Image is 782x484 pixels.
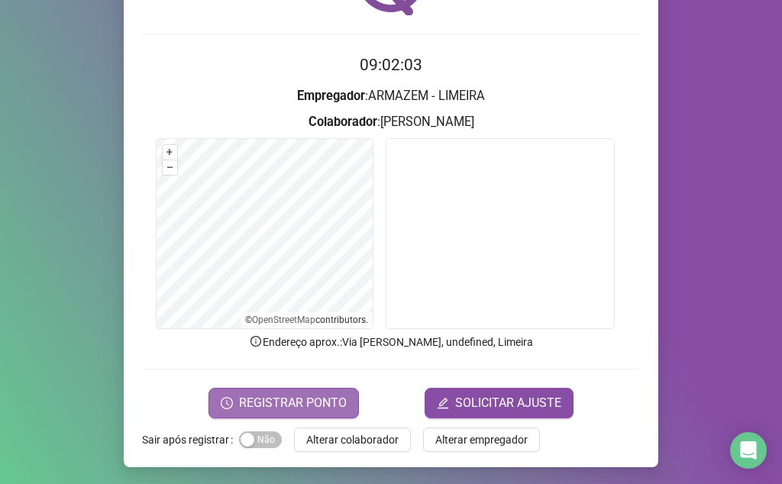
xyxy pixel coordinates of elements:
strong: Colaborador [309,115,377,129]
button: + [163,145,177,160]
li: © contributors. [245,315,368,325]
span: edit [437,397,449,409]
label: Sair após registrar [142,428,239,452]
h3: : ARMAZEM - LIMEIRA [142,86,640,106]
span: REGISTRAR PONTO [239,394,347,412]
div: Open Intercom Messenger [730,432,767,469]
h3: : [PERSON_NAME] [142,112,640,132]
p: Endereço aprox. : Via [PERSON_NAME], undefined, Limeira [142,334,640,350]
button: REGISTRAR PONTO [208,388,359,418]
button: editSOLICITAR AJUSTE [425,388,574,418]
button: Alterar empregador [423,428,540,452]
time: 09:02:03 [360,56,422,74]
a: OpenStreetMap [252,315,315,325]
button: Alterar colaborador [294,428,411,452]
span: SOLICITAR AJUSTE [455,394,561,412]
span: Alterar colaborador [306,431,399,448]
button: – [163,160,177,175]
strong: Empregador [297,89,365,103]
span: Alterar empregador [435,431,528,448]
span: info-circle [249,334,263,348]
span: clock-circle [221,397,233,409]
